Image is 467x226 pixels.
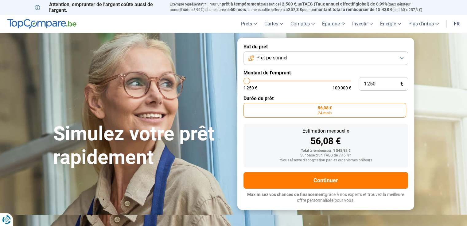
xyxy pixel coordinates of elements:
[318,15,348,33] a: Épargne
[400,81,403,87] span: €
[35,2,162,13] p: Attention, emprunter de l'argent coûte aussi de l'argent.
[243,51,408,65] button: Prêt personnel
[315,7,392,12] span: montant total à rembourser de 15.438 €
[248,137,403,146] div: 56,08 €
[318,106,332,110] span: 56,08 €
[243,172,408,189] button: Continuer
[287,15,318,33] a: Comptes
[248,149,403,153] div: Total à rembourser: 1 345,92 €
[450,15,463,33] a: fr
[243,192,408,204] p: grâce à nos experts et trouvez la meilleure offre personnalisée pour vous.
[279,2,296,6] span: 12.500 €
[243,86,257,90] span: 1 250 €
[247,192,325,197] span: Maximisez vos chances de financement
[376,15,405,33] a: Énergie
[243,70,408,76] label: Montant de l'emprunt
[256,55,287,61] span: Prêt personnel
[248,158,403,163] div: *Sous réserve d'acceptation par les organismes prêteurs
[237,15,261,33] a: Prêts
[288,7,302,12] span: 257,3 €
[181,7,189,12] span: fixe
[243,96,408,101] label: Durée du prêt
[302,2,387,6] span: TAEG (Taux annuel effectif global) de 8,99%
[248,129,403,134] div: Estimation mensuelle
[170,2,433,13] p: Exemple représentatif : Pour un tous but de , un (taux débiteur annuel de 8,99%) et une durée de ...
[405,15,442,33] a: Plus d'infos
[348,15,376,33] a: Investir
[231,7,246,12] span: 60 mois
[261,15,287,33] a: Cartes
[243,44,408,50] label: But du prêt
[7,19,76,29] img: TopCompare
[248,153,403,158] div: Sur base d'un TAEG de 7,45 %*
[318,111,332,115] span: 24 mois
[222,2,261,6] span: prêt à tempérament
[53,122,230,169] h1: Simulez votre prêt rapidement
[333,86,351,90] span: 100 000 €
